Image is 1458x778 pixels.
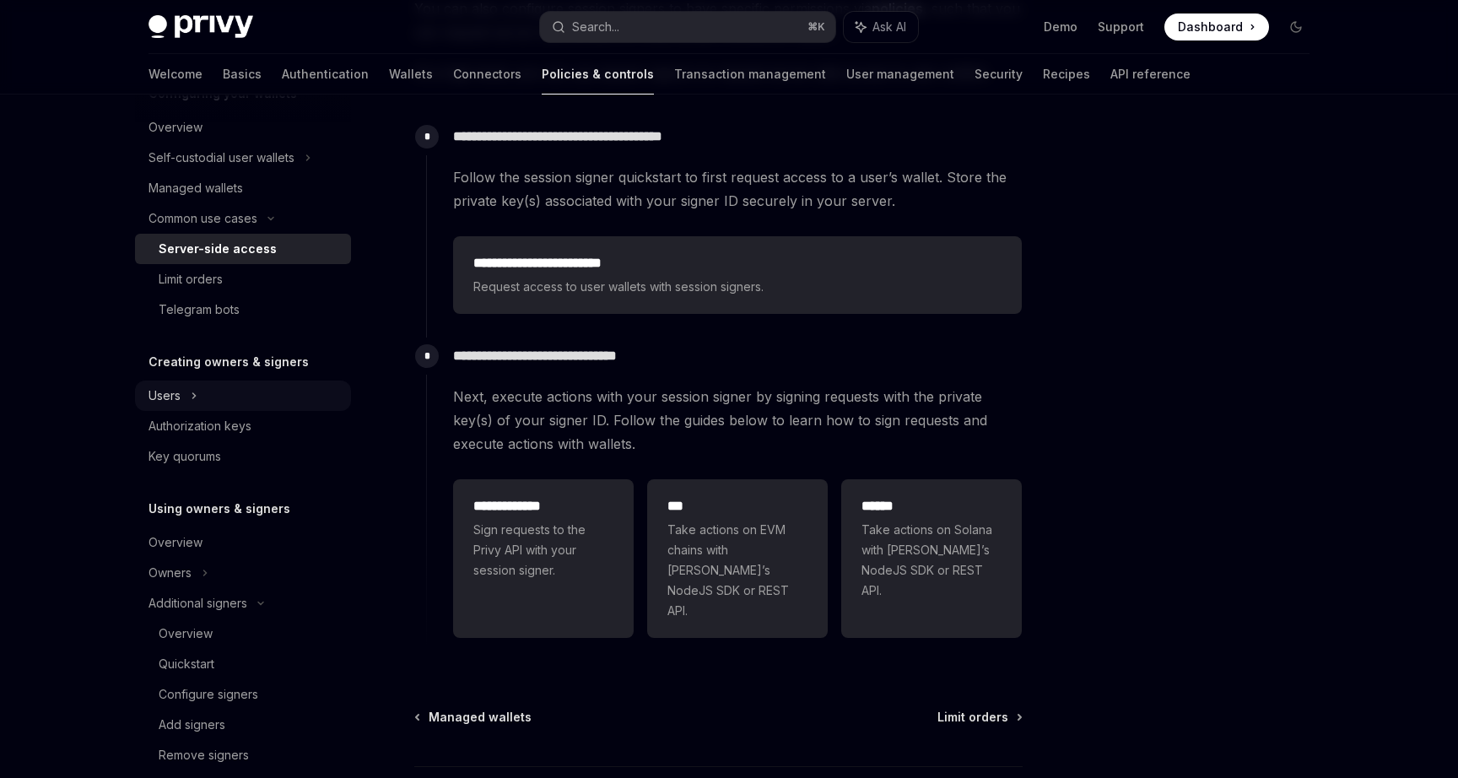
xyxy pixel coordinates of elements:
[135,649,351,679] a: Quickstart
[473,520,613,581] span: Sign requests to the Privy API with your session signer.
[135,441,351,472] a: Key quorums
[148,499,290,519] h5: Using owners & signers
[844,12,918,42] button: Ask AI
[159,745,249,765] div: Remove signers
[135,411,351,441] a: Authorization keys
[540,12,835,42] button: Search...⌘K
[159,300,240,320] div: Telegram bots
[937,709,1008,726] span: Limit orders
[872,19,906,35] span: Ask AI
[647,479,828,638] a: ***Take actions on EVM chains with [PERSON_NAME]’s NodeJS SDK or REST API.
[223,54,262,95] a: Basics
[135,527,351,558] a: Overview
[429,709,532,726] span: Managed wallets
[135,710,351,740] a: Add signers
[148,416,251,436] div: Authorization keys
[1164,14,1269,41] a: Dashboard
[975,54,1023,95] a: Security
[846,54,954,95] a: User management
[135,740,351,770] a: Remove signers
[1282,14,1309,41] button: Toggle dark mode
[148,178,243,198] div: Managed wallets
[572,17,619,37] div: Search...
[148,352,309,372] h5: Creating owners & signers
[453,54,521,95] a: Connectors
[148,446,221,467] div: Key quorums
[159,269,223,289] div: Limit orders
[1043,54,1090,95] a: Recipes
[148,563,192,583] div: Owners
[135,112,351,143] a: Overview
[159,624,213,644] div: Overview
[148,148,294,168] div: Self-custodial user wallets
[135,679,351,710] a: Configure signers
[389,54,433,95] a: Wallets
[148,593,247,613] div: Additional signers
[148,54,202,95] a: Welcome
[473,277,1002,297] span: Request access to user wallets with session signers.
[1110,54,1191,95] a: API reference
[1098,19,1144,35] a: Support
[861,520,1002,601] span: Take actions on Solana with [PERSON_NAME]’s NodeJS SDK or REST API.
[148,208,257,229] div: Common use cases
[1178,19,1243,35] span: Dashboard
[667,520,807,621] span: Take actions on EVM chains with [PERSON_NAME]’s NodeJS SDK or REST API.
[542,54,654,95] a: Policies & controls
[135,234,351,264] a: Server-side access
[135,294,351,325] a: Telegram bots
[135,264,351,294] a: Limit orders
[674,54,826,95] a: Transaction management
[453,385,1022,456] span: Next, execute actions with your session signer by signing requests with the private key(s) of you...
[453,479,634,638] a: **** **** ***Sign requests to the Privy API with your session signer.
[1044,19,1077,35] a: Demo
[282,54,369,95] a: Authentication
[807,20,825,34] span: ⌘ K
[159,239,277,259] div: Server-side access
[148,15,253,39] img: dark logo
[135,173,351,203] a: Managed wallets
[135,619,351,649] a: Overview
[159,715,225,735] div: Add signers
[416,709,532,726] a: Managed wallets
[148,117,202,138] div: Overview
[841,479,1022,638] a: **** *Take actions on Solana with [PERSON_NAME]’s NodeJS SDK or REST API.
[937,709,1021,726] a: Limit orders
[159,684,258,705] div: Configure signers
[148,386,181,406] div: Users
[453,165,1022,213] span: Follow the session signer quickstart to first request access to a user’s wallet. Store the privat...
[148,532,202,553] div: Overview
[159,654,214,674] div: Quickstart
